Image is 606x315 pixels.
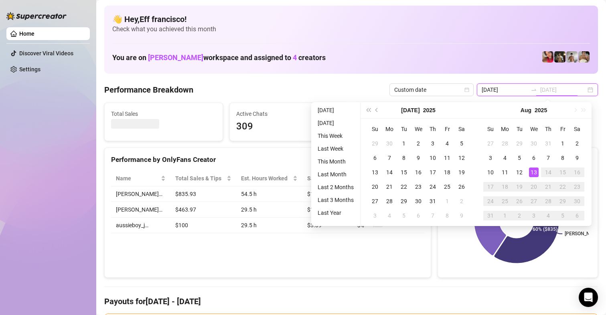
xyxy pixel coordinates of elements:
div: 8 [442,211,452,220]
div: 11 [442,153,452,163]
div: 5 [457,139,466,148]
td: 2025-08-27 [527,194,541,208]
div: 4 [442,139,452,148]
td: 2025-08-22 [555,180,570,194]
td: 2025-07-09 [411,151,426,165]
th: Fr [555,122,570,136]
div: 25 [442,182,452,192]
td: 2025-09-04 [541,208,555,223]
button: Last year (Control + left) [364,102,373,118]
td: 2025-07-05 [454,136,469,151]
div: 16 [413,168,423,177]
td: 2025-07-27 [483,136,498,151]
div: 17 [428,168,438,177]
td: 2025-08-21 [541,180,555,194]
div: 23 [413,182,423,192]
td: 2025-07-31 [426,194,440,208]
div: 22 [558,182,567,192]
div: 6 [370,153,380,163]
li: Last Month [314,170,357,179]
span: Total Sales [111,109,216,118]
td: 2025-08-08 [555,151,570,165]
th: Su [483,122,498,136]
div: 17 [486,182,495,192]
td: 2025-08-03 [483,151,498,165]
img: logo-BBDzfeDw.svg [6,12,67,20]
a: Settings [19,66,41,73]
td: 2025-07-29 [512,136,527,151]
div: 1 [558,139,567,148]
div: 11 [500,168,510,177]
th: Mo [498,122,512,136]
div: 14 [385,168,394,177]
td: $15.34 [302,186,353,202]
th: Sa [570,122,584,136]
td: 2025-07-28 [498,136,512,151]
div: 30 [529,139,539,148]
th: Name [111,171,170,186]
div: 20 [370,182,380,192]
div: 19 [515,182,524,192]
li: Last Year [314,208,357,218]
td: 2025-08-19 [512,180,527,194]
div: 3 [428,139,438,148]
div: 12 [515,168,524,177]
td: 2025-08-17 [483,180,498,194]
td: 2025-09-03 [527,208,541,223]
div: 30 [385,139,394,148]
div: 18 [500,182,510,192]
td: 2025-09-02 [512,208,527,223]
td: 2025-08-05 [397,208,411,223]
td: 2025-07-29 [397,194,411,208]
div: 2 [413,139,423,148]
td: 2025-07-24 [426,180,440,194]
td: 2025-07-20 [368,180,382,194]
div: 1 [500,211,510,220]
td: $3.39 [302,218,353,233]
td: $15.73 [302,202,353,218]
td: 2025-08-04 [382,208,397,223]
div: 19 [457,168,466,177]
td: 2025-07-16 [411,165,426,180]
button: Previous month (PageUp) [373,102,381,118]
td: 2025-08-03 [368,208,382,223]
span: Check what you achieved this month [112,25,590,34]
td: 2025-08-25 [498,194,512,208]
td: $463.97 [170,202,236,218]
td: 2025-07-31 [541,136,555,151]
td: 2025-07-01 [397,136,411,151]
td: [PERSON_NAME]… [111,186,170,202]
td: 2025-08-24 [483,194,498,208]
div: 24 [428,182,438,192]
th: Total Sales & Tips [170,171,236,186]
div: Est. Hours Worked [241,174,291,183]
li: Last Week [314,144,357,153]
div: 27 [529,196,539,206]
span: [PERSON_NAME] [148,53,203,62]
span: Active Chats [236,109,341,118]
td: 2025-07-03 [426,136,440,151]
div: 30 [413,196,423,206]
span: to [531,87,537,93]
td: 2025-06-30 [382,136,397,151]
div: 5 [399,211,409,220]
div: 29 [399,196,409,206]
div: 8 [558,153,567,163]
td: 2025-08-06 [527,151,541,165]
th: We [411,122,426,136]
th: Su [368,122,382,136]
text: [PERSON_NAME]… [565,231,605,236]
h4: Performance Breakdown [104,84,193,95]
div: 15 [558,168,567,177]
img: Vanessa [542,51,553,63]
div: 30 [572,196,582,206]
div: 16 [572,168,582,177]
td: 2025-07-19 [454,165,469,180]
div: 28 [500,139,510,148]
td: 2025-07-14 [382,165,397,180]
div: 9 [457,211,466,220]
button: Choose a month [401,102,420,118]
td: 2025-08-13 [527,165,541,180]
td: 2025-07-30 [527,136,541,151]
img: aussieboy_j [566,51,578,63]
